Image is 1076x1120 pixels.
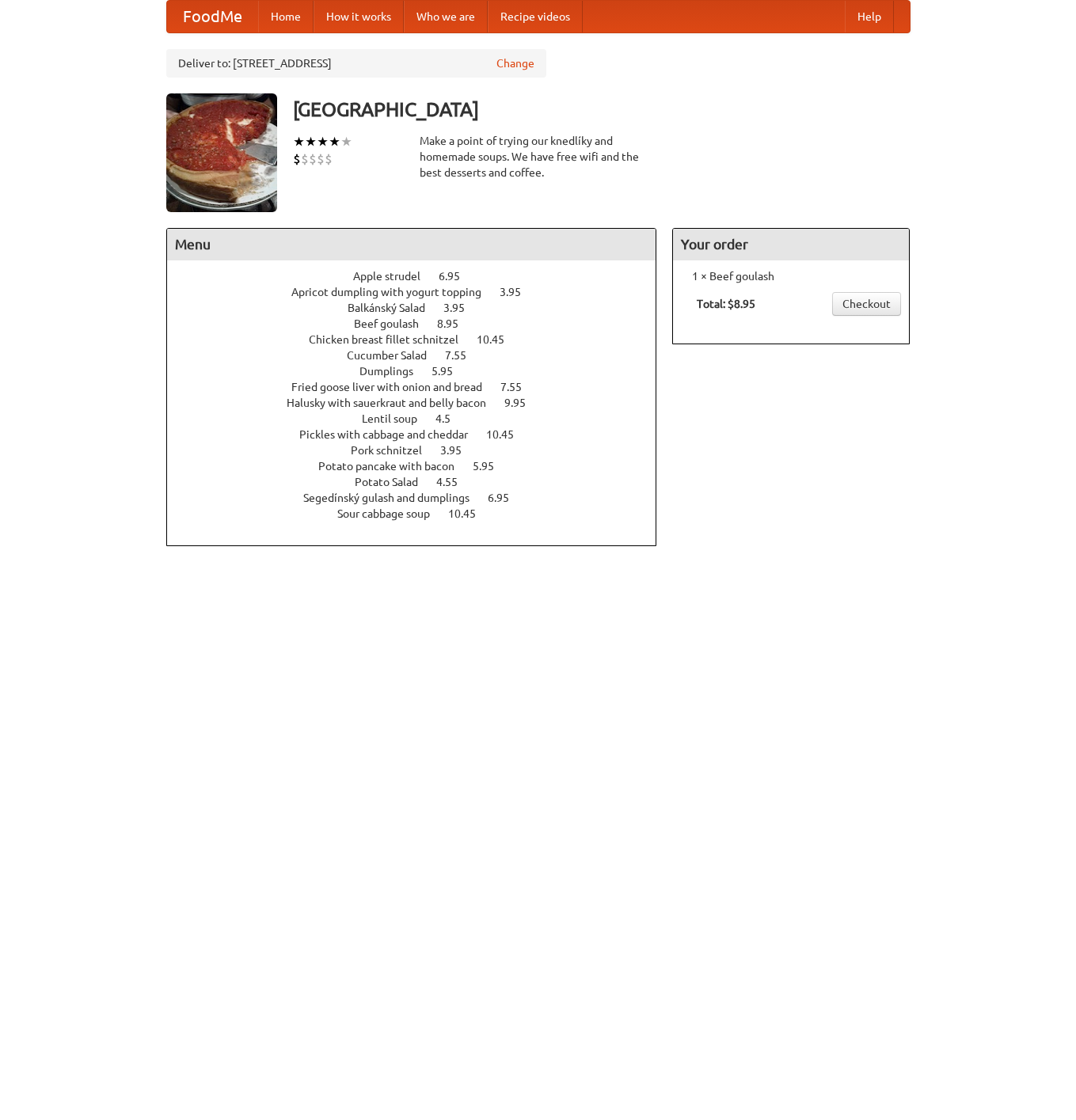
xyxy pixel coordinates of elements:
[348,302,494,314] a: Balkánský Salad 3.95
[309,150,317,168] li: $
[329,133,340,150] li: ★
[437,317,474,330] span: 8.95
[301,150,309,168] li: $
[488,1,583,32] a: Recipe videos
[353,270,436,283] span: Apple strudel
[299,428,543,441] a: Pickles with cabbage and cheddar 10.45
[347,349,443,362] span: Cucumber Salad
[473,460,510,473] span: 5.95
[293,133,305,150] li: ★
[166,93,277,212] img: angular.jpg
[303,492,538,504] a: Segedínský gulash and dumplings 6.95
[832,292,901,316] a: Checkout
[355,476,434,488] span: Potato Salad
[325,150,333,168] li: $
[291,286,550,298] a: Apricot dumpling with yogurt topping 3.95
[488,492,525,504] span: 6.95
[317,133,329,150] li: ★
[351,444,491,457] a: Pork schnitzel 3.95
[167,1,258,32] a: FoodMe
[351,444,438,457] span: Pork schnitzel
[166,49,546,78] div: Deliver to: [STREET_ADDRESS]
[359,365,429,378] span: Dumplings
[293,150,301,168] li: $
[354,317,488,330] a: Beef goulash 8.95
[500,286,537,298] span: 3.95
[167,229,656,260] h4: Menu
[354,317,435,330] span: Beef goulash
[448,507,492,520] span: 10.45
[291,381,551,393] a: Fried goose liver with onion and bread 7.55
[845,1,894,32] a: Help
[309,333,534,346] a: Chicken breast fillet schnitzel 10.45
[348,302,441,314] span: Balkánský Salad
[299,428,484,441] span: Pickles with cabbage and cheddar
[435,412,466,425] span: 4.5
[317,150,325,168] li: $
[353,270,489,283] a: Apple strudel 6.95
[443,302,481,314] span: 3.95
[681,268,901,284] li: 1 × Beef goulash
[504,397,542,409] span: 9.95
[347,349,496,362] a: Cucumber Salad 7.55
[486,428,530,441] span: 10.45
[477,333,520,346] span: 10.45
[362,412,433,425] span: Lentil soup
[287,397,555,409] a: Halusky with sauerkraut and belly bacon 9.95
[359,365,482,378] a: Dumplings 5.95
[440,444,477,457] span: 3.95
[340,133,352,150] li: ★
[436,476,473,488] span: 4.55
[404,1,488,32] a: Who we are
[258,1,314,32] a: Home
[362,412,480,425] a: Lentil soup 4.5
[439,270,476,283] span: 6.95
[309,333,474,346] span: Chicken breast fillet schnitzel
[314,1,404,32] a: How it works
[337,507,505,520] a: Sour cabbage soup 10.45
[445,349,482,362] span: 7.55
[496,55,534,71] a: Change
[337,507,446,520] span: Sour cabbage soup
[355,476,487,488] a: Potato Salad 4.55
[291,286,497,298] span: Apricot dumpling with yogurt topping
[432,365,469,378] span: 5.95
[291,381,498,393] span: Fried goose liver with onion and bread
[697,298,755,310] b: Total: $8.95
[318,460,470,473] span: Potato pancake with bacon
[420,133,657,180] div: Make a point of trying our knedlíky and homemade soups. We have free wifi and the best desserts a...
[500,381,538,393] span: 7.55
[303,492,485,504] span: Segedínský gulash and dumplings
[305,133,317,150] li: ★
[293,93,911,125] h3: [GEOGRAPHIC_DATA]
[673,229,909,260] h4: Your order
[287,397,502,409] span: Halusky with sauerkraut and belly bacon
[318,460,523,473] a: Potato pancake with bacon 5.95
